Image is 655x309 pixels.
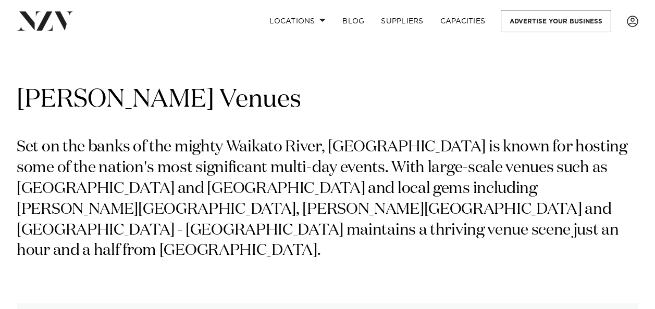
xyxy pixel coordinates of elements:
[373,10,431,32] a: SUPPLIERS
[17,11,73,30] img: nzv-logo.png
[261,10,334,32] a: Locations
[17,137,638,262] p: Set on the banks of the mighty Waikato River, [GEOGRAPHIC_DATA] is known for hosting some of the ...
[501,10,611,32] a: Advertise your business
[334,10,373,32] a: BLOG
[17,84,638,117] h1: [PERSON_NAME] Venues
[432,10,494,32] a: Capacities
